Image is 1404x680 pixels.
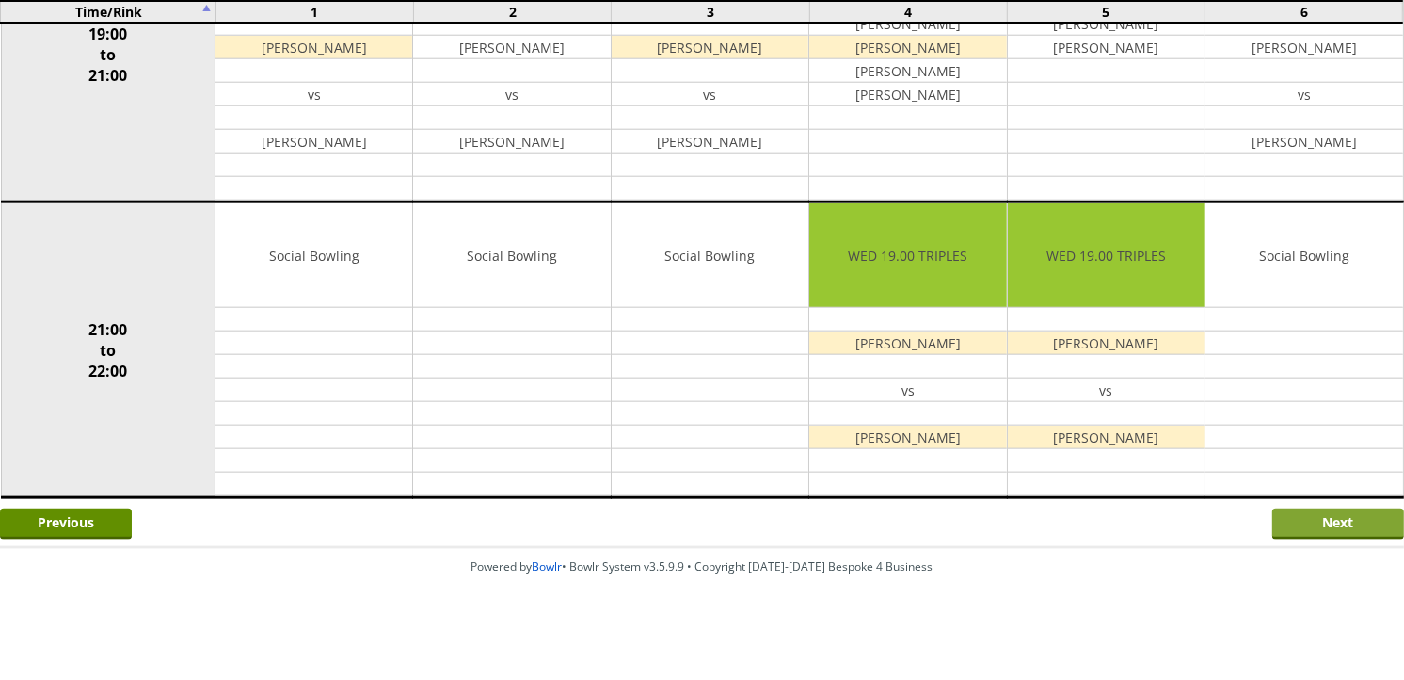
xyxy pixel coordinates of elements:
[809,83,1006,106] td: [PERSON_NAME]
[413,130,610,154] td: [PERSON_NAME]
[215,130,412,154] td: [PERSON_NAME]
[1,202,215,498] td: 21:00 to 22:00
[809,1,1007,23] td: 4
[809,203,1006,308] td: WED 19.00 TRIPLES
[809,332,1006,355] td: [PERSON_NAME]
[215,36,412,59] td: [PERSON_NAME]
[215,1,413,23] td: 1
[1008,332,1205,355] td: [PERSON_NAME]
[809,426,1006,449] td: [PERSON_NAME]
[1008,426,1205,449] td: [PERSON_NAME]
[612,83,808,106] td: vs
[1205,130,1402,154] td: [PERSON_NAME]
[612,36,808,59] td: [PERSON_NAME]
[612,1,809,23] td: 3
[1008,36,1205,59] td: [PERSON_NAME]
[215,203,412,308] td: Social Bowling
[1008,12,1205,36] td: [PERSON_NAME]
[1205,203,1402,308] td: Social Bowling
[1007,1,1205,23] td: 5
[612,203,808,308] td: Social Bowling
[1205,83,1402,106] td: vs
[414,1,612,23] td: 2
[612,130,808,154] td: [PERSON_NAME]
[1205,1,1403,23] td: 6
[1,1,215,23] td: Time/Rink
[809,379,1006,402] td: vs
[809,36,1006,59] td: [PERSON_NAME]
[471,559,933,575] span: Powered by • Bowlr System v3.5.9.9 • Copyright [DATE]-[DATE] Bespoke 4 Business
[1205,36,1402,59] td: [PERSON_NAME]
[809,12,1006,36] td: [PERSON_NAME]
[809,59,1006,83] td: [PERSON_NAME]
[1008,203,1205,308] td: WED 19.00 TRIPLES
[1008,379,1205,402] td: vs
[413,83,610,106] td: vs
[533,559,563,575] a: Bowlr
[413,203,610,308] td: Social Bowling
[215,83,412,106] td: vs
[1272,509,1404,540] input: Next
[413,36,610,59] td: [PERSON_NAME]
